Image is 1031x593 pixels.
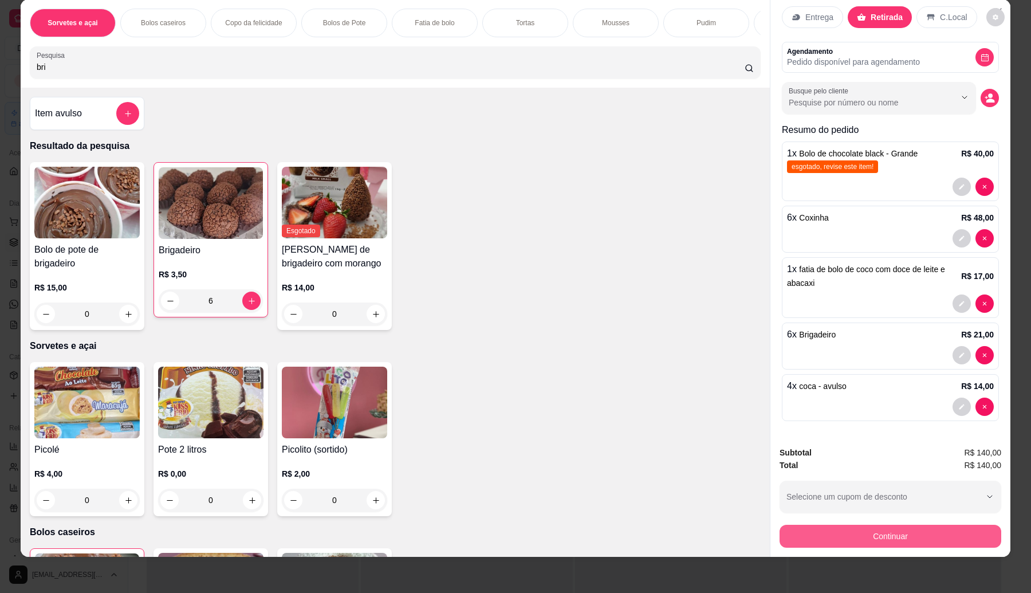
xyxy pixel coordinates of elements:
span: Brigadeiro [799,330,836,339]
p: R$ 21,00 [961,329,994,340]
button: Selecione um cupom de desconto [780,481,1001,513]
button: decrease-product-quantity [975,398,994,416]
p: R$ 3,50 [159,269,263,280]
p: Tortas [516,18,535,28]
p: 6 x [787,211,829,225]
p: 4 x [787,379,847,393]
p: R$ 48,00 [961,212,994,223]
img: product-image [159,167,263,239]
p: Sorvetes e açai [30,339,761,353]
p: Fatia de bolo [415,18,454,28]
h4: Picolé [34,443,140,457]
span: Esgotado [282,225,320,237]
button: decrease-product-quantity [975,294,994,313]
p: Pedido disponível para agendamento [787,56,920,68]
p: R$ 2,00 [282,468,387,480]
button: decrease-product-quantity [953,294,971,313]
span: coca - avulso [799,382,846,391]
h4: [PERSON_NAME] de brigadeiro com morango [282,243,387,270]
button: increase-product-quantity [367,491,385,509]
h4: Bolo de pote de brigadeiro [34,243,140,270]
p: 6 x [787,328,836,341]
p: Entrega [805,11,833,23]
p: R$ 14,00 [282,282,387,293]
h4: Brigadeiro [159,244,263,257]
h4: Item avulso [35,107,82,120]
p: R$ 40,00 [961,148,994,159]
button: Close [990,2,1008,20]
span: R$ 140,00 [964,446,1001,459]
p: R$ 15,00 [34,282,140,293]
p: Mousses [602,18,629,28]
span: Coxinha [799,213,828,222]
button: decrease-product-quantity [981,89,999,107]
span: R$ 140,00 [964,459,1001,472]
p: Bolos caseiros [141,18,186,28]
span: Bolo de chocolate black - Grande [799,149,918,158]
span: fatia de bolo de coco com doce de leite e abacaxi [787,265,945,288]
p: Pudim [696,18,716,28]
strong: Total [780,461,798,470]
button: Continuar [780,525,1001,548]
button: decrease-product-quantity [975,346,994,364]
button: decrease-product-quantity [975,229,994,248]
p: Resumo do pedido [782,123,999,137]
input: Busque pelo cliente [789,97,937,108]
p: R$ 0,00 [158,468,263,480]
img: product-image [34,167,140,238]
p: Copo da felicidade [225,18,282,28]
p: Sorvetes e açai [48,18,97,28]
h4: Picolito (sortido) [282,443,387,457]
p: 1 x [787,147,918,160]
button: decrease-product-quantity [986,8,1005,26]
label: Pesquisa [37,50,69,60]
button: decrease-product-quantity [953,398,971,416]
label: Busque pelo cliente [789,86,852,96]
p: Bolos caseiros [30,525,761,539]
p: Retirada [871,11,903,23]
button: decrease-product-quantity [975,178,994,196]
p: R$ 14,00 [961,380,994,392]
button: add-separate-item [116,102,139,125]
button: decrease-product-quantity [953,178,971,196]
p: 1 x [787,262,961,290]
button: decrease-product-quantity [975,48,994,66]
button: decrease-product-quantity [953,346,971,364]
p: Agendamento [787,47,920,56]
p: C.Local [940,11,967,23]
button: decrease-product-quantity [284,491,302,509]
span: esgotado, revise este item! [787,160,878,173]
p: R$ 17,00 [961,270,994,282]
img: product-image [34,367,140,438]
button: Show suggestions [955,88,974,107]
input: Pesquisa [37,61,745,73]
h4: Pote 2 litros [158,443,263,457]
button: decrease-product-quantity [953,229,971,248]
p: Bolos de Pote [323,18,366,28]
p: R$ 4,00 [34,468,140,480]
img: product-image [282,367,387,438]
img: product-image [158,367,263,438]
strong: Subtotal [780,448,812,457]
img: product-image [282,167,387,238]
p: Resultado da pesquisa [30,139,761,153]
